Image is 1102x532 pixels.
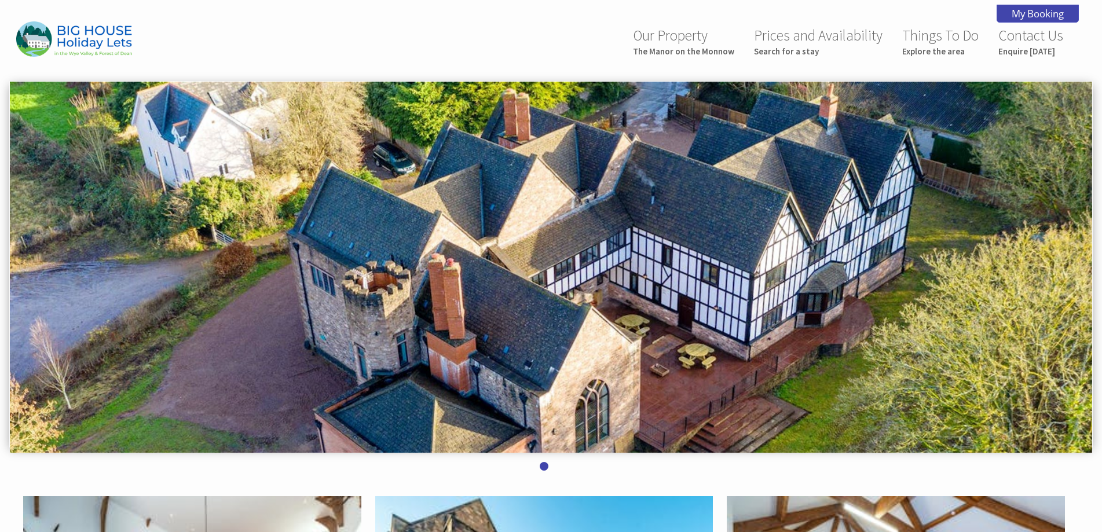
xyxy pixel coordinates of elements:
a: Our PropertyThe Manor on the Monnow [633,26,734,57]
small: Search for a stay [754,46,883,57]
small: The Manor on the Monnow [633,46,734,57]
img: The Manor on the Monnow [16,21,132,57]
a: Prices and AvailabilitySearch for a stay [754,26,883,57]
a: Things To DoExplore the area [902,26,979,57]
a: My Booking [997,5,1079,23]
a: Contact UsEnquire [DATE] [998,26,1063,57]
small: Explore the area [902,46,979,57]
small: Enquire [DATE] [998,46,1063,57]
